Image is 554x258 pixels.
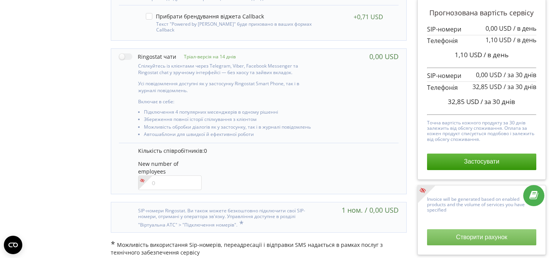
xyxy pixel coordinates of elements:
[204,147,207,154] span: 0
[427,8,536,18] p: Прогнозована вартість сервісу
[146,13,264,20] label: Прибрати брендування віджета Callback
[448,97,479,106] span: 32,85 USD
[427,36,536,45] p: Телефонія
[144,117,315,124] li: Збереження повної історії спілкування з клієнтом
[427,71,536,80] p: SIP-номери
[354,13,383,21] div: +0,71 USD
[138,63,315,76] p: Спілкуйтесь із клієнтами через Telegram, Viber, Facebook Messenger та Ringostat chat у зручному і...
[427,229,536,245] button: Створити рахунок
[486,36,512,44] span: 1,10 USD
[427,154,536,170] button: Застосувати
[455,50,482,59] span: 1,10 USD
[138,80,315,93] p: Усі повідомлення доступні як у застосунку Ringostat Smart Phone, так і в журналі повідомлень.
[138,160,179,175] span: New number of employees
[427,83,536,92] p: Телефонія
[484,50,509,59] span: / в день
[427,195,536,213] p: Invoice will be generated based on enabled products and the volume of services you have specified
[481,97,515,106] span: / за 30 днів
[504,71,536,79] span: / за 30 днів
[138,98,315,105] p: Включає в себе:
[138,175,201,190] input: 0
[369,53,399,60] div: 0,00 USD
[486,24,512,33] span: 0,00 USD
[513,36,536,44] span: / в день
[144,124,315,132] li: Можливість обробки діалогів як у застосунку, так і в журналі повідомлень
[472,83,502,91] span: 32,85 USD
[111,240,407,256] p: Можливість використання Sip-номерів, переадресації і відправки SMS надається в рамках послуг з те...
[176,53,236,60] p: Тріал-версія на 14 днів
[427,25,536,34] p: SIP-номери
[138,147,391,155] p: Кількість співробітників:
[4,236,22,254] button: Open CMP widget
[476,71,502,79] span: 0,00 USD
[144,109,315,117] li: Підключення 4 популярних месенджерів в одному рішенні
[146,20,312,33] div: Текст "Powered by [PERSON_NAME]" буде приховано в ваших формах Callback
[427,118,536,142] p: Точна вартість кожного продукту за 30 днів залежить від обсягу споживання. Оплата за кожен продук...
[119,206,315,228] div: SIP-номери Ringostat. Ви також можете безкоштовно підключити свої SIP-номери, отримані у оператор...
[144,132,315,139] li: Автошаблони для швидкої й ефективної роботи
[513,24,536,33] span: / в день
[504,83,536,91] span: / за 30 днів
[342,206,399,214] div: 1 ном. / 0,00 USD
[119,53,176,61] label: Ringostat чати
